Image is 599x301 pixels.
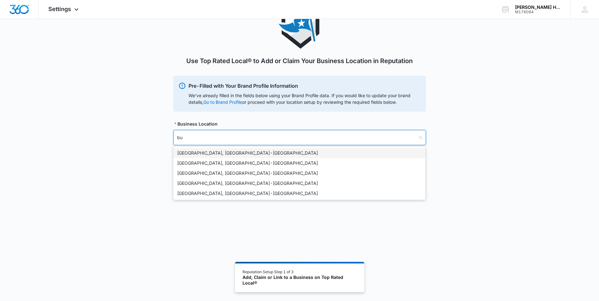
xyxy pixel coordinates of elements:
p: Pre-Filled with Your Brand Profile Information [189,82,421,90]
div: account id [515,10,561,14]
div: We’ve already filled in the fields below using your Brand Profile data. If you would like to upda... [189,92,421,105]
img: Top Rated Local® [278,4,322,49]
div: Reputation Setup Step 1 of 3 [243,269,356,275]
div: [GEOGRAPHIC_DATA], [GEOGRAPHIC_DATA] - [GEOGRAPHIC_DATA] [177,150,422,156]
div: Add, Claim or Link to a Business on Top Rated Local® [243,274,356,286]
div: [GEOGRAPHIC_DATA], [GEOGRAPHIC_DATA] - [GEOGRAPHIC_DATA] [177,180,422,187]
h1: Use Top Rated Local® to Add or Claim Your Business Location in Reputation [186,56,413,66]
div: [GEOGRAPHIC_DATA], [GEOGRAPHIC_DATA] - [GEOGRAPHIC_DATA] [177,170,422,177]
div: [GEOGRAPHIC_DATA], [GEOGRAPHIC_DATA] - [GEOGRAPHIC_DATA] [177,160,422,167]
span: Settings [48,6,71,12]
div: account name [515,5,561,10]
div: [GEOGRAPHIC_DATA], [GEOGRAPHIC_DATA] - [GEOGRAPHIC_DATA] [177,190,422,197]
label: Business Location [175,121,218,127]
